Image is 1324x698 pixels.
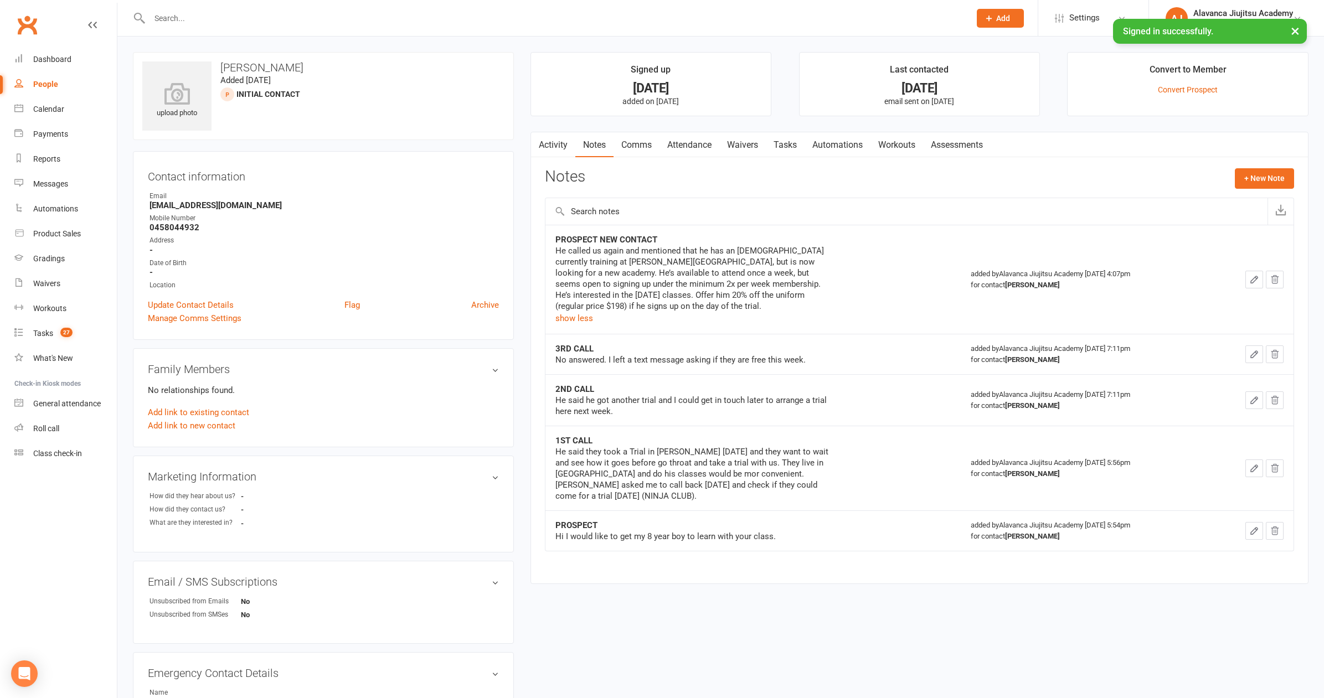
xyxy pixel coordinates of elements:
[150,504,241,515] div: How did they contact us?
[1005,469,1060,478] strong: [PERSON_NAME]
[148,470,499,483] h3: Marketing Information
[555,245,832,312] div: He called us again and mentioned that he has an [DEMOGRAPHIC_DATA] currently training at [PERSON_...
[33,279,60,288] div: Waivers
[33,80,58,89] div: People
[150,491,241,501] div: How did they hear about us?
[14,47,117,72] a: Dashboard
[33,399,101,408] div: General attendance
[1150,63,1227,82] div: Convert to Member
[545,198,1268,225] input: Search notes
[14,72,117,97] a: People
[631,63,671,82] div: Signed up
[241,597,305,606] strong: No
[150,235,499,246] div: Address
[33,130,68,138] div: Payments
[541,97,761,106] p: added on [DATE]
[1235,168,1294,188] button: + New Note
[14,441,117,466] a: Class kiosk mode
[14,296,117,321] a: Workouts
[971,343,1202,365] div: added by Alavanca Jiujitsu Academy [DATE] 7:11pm
[1193,8,1293,18] div: Alavanca Jiujitsu Academy
[14,147,117,172] a: Reports
[14,97,117,122] a: Calendar
[148,298,234,312] a: Update Contact Details
[971,268,1202,291] div: added by Alavanca Jiujitsu Academy [DATE] 4:07pm
[148,419,235,432] a: Add link to new contact
[545,168,585,188] h3: Notes
[660,132,719,158] a: Attendance
[1123,26,1213,37] span: Signed in successfully.
[14,197,117,221] a: Automations
[555,520,597,530] strong: PROSPECT
[33,154,60,163] div: Reports
[541,82,761,94] div: [DATE]
[150,687,241,698] div: Name
[977,9,1024,28] button: Add
[148,312,241,325] a: Manage Comms Settings
[150,213,499,224] div: Mobile Number
[236,90,300,99] span: Initial Contact
[614,132,660,158] a: Comms
[14,172,117,197] a: Messages
[555,446,832,501] div: He said they took a Trial in [PERSON_NAME] [DATE] and they want to wait and see how it goes befor...
[805,132,870,158] a: Automations
[148,406,249,419] a: Add link to existing contact
[870,132,923,158] a: Workouts
[33,105,64,113] div: Calendar
[33,254,65,263] div: Gradings
[33,329,53,338] div: Tasks
[148,384,499,397] p: No relationships found.
[555,344,594,354] strong: 3RD CALL
[1193,18,1293,28] div: Alavanca Jiujitsu Academy
[33,204,78,213] div: Automations
[14,321,117,346] a: Tasks 27
[14,391,117,416] a: General attendance kiosk mode
[971,354,1202,365] div: for contact
[531,132,575,158] a: Activity
[33,449,82,458] div: Class check-in
[148,166,499,183] h3: Contact information
[150,191,499,201] div: Email
[241,611,305,619] strong: No
[555,384,594,394] strong: 2ND CALL
[971,531,1202,542] div: for contact
[150,200,499,210] strong: [EMAIL_ADDRESS][DOMAIN_NAME]
[150,258,499,268] div: Date of Birth
[11,660,38,687] div: Open Intercom Messenger
[971,520,1202,542] div: added by Alavanca Jiujitsu Academy [DATE] 5:54pm
[1005,401,1060,410] strong: [PERSON_NAME]
[1285,19,1305,43] button: ×
[14,122,117,147] a: Payments
[1005,281,1060,289] strong: [PERSON_NAME]
[1166,7,1188,29] div: AJ
[890,63,949,82] div: Last contacted
[14,246,117,271] a: Gradings
[150,518,241,528] div: What are they interested in?
[33,424,59,433] div: Roll call
[142,61,504,74] h3: [PERSON_NAME]
[241,505,305,514] strong: -
[150,267,499,277] strong: -
[14,346,117,371] a: What's New
[241,492,305,500] strong: -
[14,271,117,296] a: Waivers
[1158,85,1218,94] a: Convert Prospect
[555,531,832,542] div: Hi I would like to get my 8 year boy to learn with your class.
[555,235,657,245] strong: PROSPECT NEW CONTACT
[148,576,499,588] h3: Email / SMS Subscriptions
[719,132,766,158] a: Waivers
[555,395,832,417] div: He said he got another trial and I could get in touch later to arrange a trial here next week.
[555,312,593,325] button: show less
[33,55,71,64] div: Dashboard
[810,82,1030,94] div: [DATE]
[575,132,614,158] a: Notes
[13,11,41,39] a: Clubworx
[33,179,68,188] div: Messages
[33,229,81,238] div: Product Sales
[33,354,73,363] div: What's New
[142,82,212,119] div: upload photo
[150,596,241,607] div: Unsubscribed from Emails
[1069,6,1100,30] span: Settings
[14,416,117,441] a: Roll call
[150,245,499,255] strong: -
